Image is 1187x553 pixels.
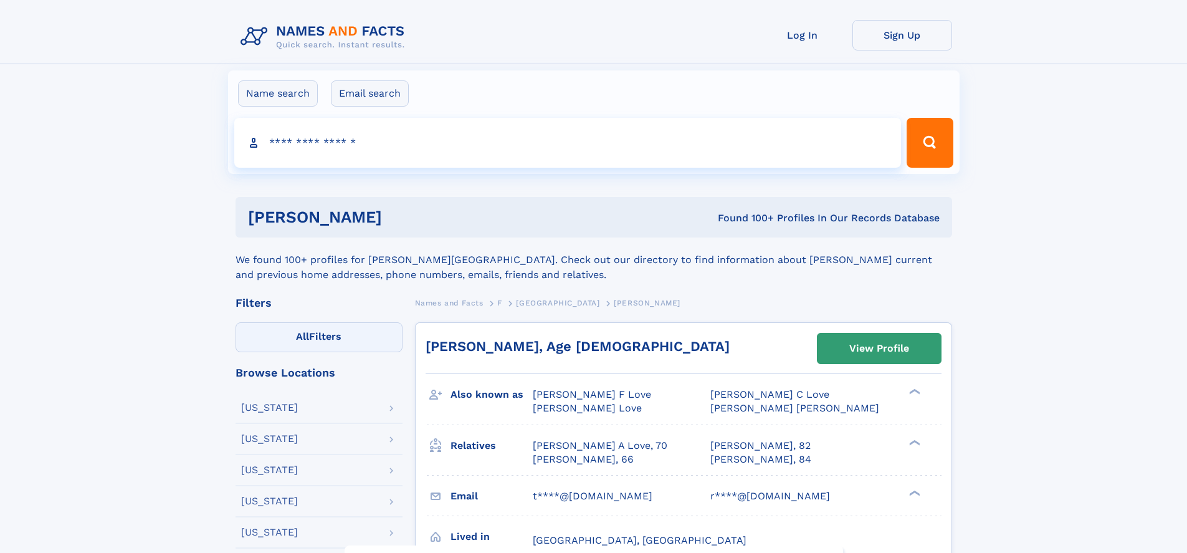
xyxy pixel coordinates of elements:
[450,486,533,507] h3: Email
[710,453,811,466] a: [PERSON_NAME], 84
[236,367,403,378] div: Browse Locations
[241,465,298,475] div: [US_STATE]
[241,403,298,413] div: [US_STATE]
[236,20,415,54] img: Logo Names and Facts
[415,295,484,310] a: Names and Facts
[907,118,953,168] button: Search Button
[236,322,403,352] label: Filters
[234,118,902,168] input: search input
[550,211,940,225] div: Found 100+ Profiles In Our Records Database
[236,238,952,282] div: We found 100+ profiles for [PERSON_NAME][GEOGRAPHIC_DATA]. Check out our directory to find inform...
[906,489,921,497] div: ❯
[296,330,309,342] span: All
[852,20,952,50] a: Sign Up
[248,209,550,225] h1: [PERSON_NAME]
[516,299,599,307] span: [GEOGRAPHIC_DATA]
[818,334,941,363] a: View Profile
[533,439,667,453] a: [PERSON_NAME] A Love, 70
[241,434,298,444] div: [US_STATE]
[710,439,811,453] a: [PERSON_NAME], 82
[849,334,909,363] div: View Profile
[516,295,599,310] a: [GEOGRAPHIC_DATA]
[614,299,680,307] span: [PERSON_NAME]
[331,80,409,107] label: Email search
[533,388,651,400] span: [PERSON_NAME] F Love
[241,496,298,506] div: [US_STATE]
[753,20,852,50] a: Log In
[906,438,921,446] div: ❯
[241,527,298,537] div: [US_STATE]
[450,384,533,405] h3: Also known as
[710,402,879,414] span: [PERSON_NAME] [PERSON_NAME]
[238,80,318,107] label: Name search
[710,388,829,400] span: [PERSON_NAME] C Love
[426,339,730,354] a: [PERSON_NAME], Age [DEMOGRAPHIC_DATA]
[533,534,746,546] span: [GEOGRAPHIC_DATA], [GEOGRAPHIC_DATA]
[906,388,921,396] div: ❯
[497,299,502,307] span: F
[236,297,403,309] div: Filters
[533,402,642,414] span: [PERSON_NAME] Love
[450,526,533,547] h3: Lived in
[533,453,634,466] a: [PERSON_NAME], 66
[450,435,533,456] h3: Relatives
[497,295,502,310] a: F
